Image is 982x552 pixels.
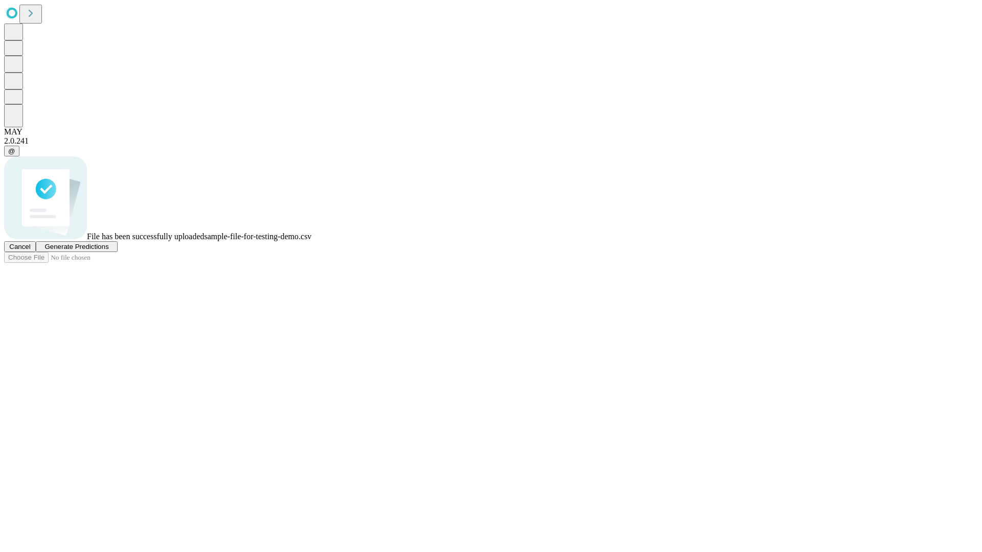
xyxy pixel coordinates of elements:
span: Cancel [9,243,31,250]
div: 2.0.241 [4,136,978,146]
span: sample-file-for-testing-demo.csv [204,232,311,241]
span: @ [8,147,15,155]
button: Cancel [4,241,36,252]
div: MAY [4,127,978,136]
span: File has been successfully uploaded [87,232,204,241]
button: @ [4,146,19,156]
span: Generate Predictions [44,243,108,250]
button: Generate Predictions [36,241,118,252]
